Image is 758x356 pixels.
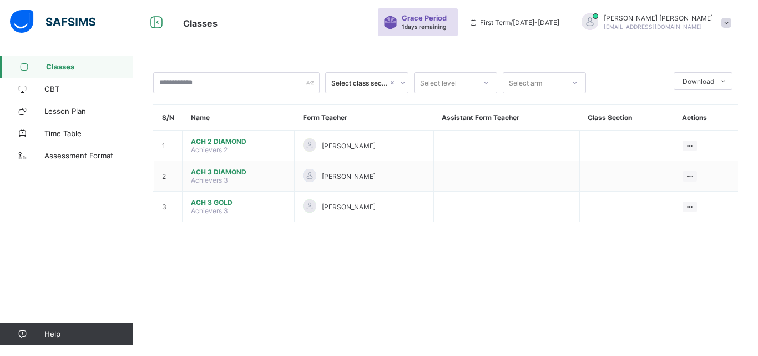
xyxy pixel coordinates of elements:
span: [EMAIL_ADDRESS][DOMAIN_NAME] [604,23,702,30]
span: [PERSON_NAME] [322,203,376,211]
span: Assessment Format [44,151,133,160]
img: safsims [10,10,95,33]
img: sticker-purple.71386a28dfed39d6af7621340158ba97.svg [383,16,397,29]
span: Classes [46,62,133,71]
span: Download [683,77,714,86]
span: ACH 3 GOLD [191,198,286,207]
th: Name [183,105,295,131]
th: S/N [154,105,183,131]
span: session/term information [469,18,559,27]
span: Achievers 2 [191,146,228,154]
span: Classes [183,18,218,29]
span: 1 days remaining [402,23,446,30]
th: Actions [674,105,738,131]
div: Select arm [509,72,542,93]
span: ACH 3 DIAMOND [191,168,286,176]
span: Help [44,329,133,338]
th: Class Section [579,105,674,131]
div: LivinusPeter [570,13,737,32]
div: Select class section [331,79,388,87]
span: Grace Period [402,14,447,22]
span: [PERSON_NAME] [322,142,376,150]
th: Form Teacher [295,105,433,131]
td: 2 [154,161,183,192]
td: 1 [154,131,183,161]
span: Achievers 3 [191,176,228,184]
td: 3 [154,192,183,222]
th: Assistant Form Teacher [433,105,579,131]
span: Achievers 3 [191,207,228,215]
span: [PERSON_NAME] [322,172,376,180]
span: Lesson Plan [44,107,133,116]
span: CBT [44,84,133,93]
span: [PERSON_NAME] [PERSON_NAME] [604,14,713,22]
div: Select level [420,72,457,93]
span: Time Table [44,129,133,138]
span: ACH 2 DIAMOND [191,137,286,146]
